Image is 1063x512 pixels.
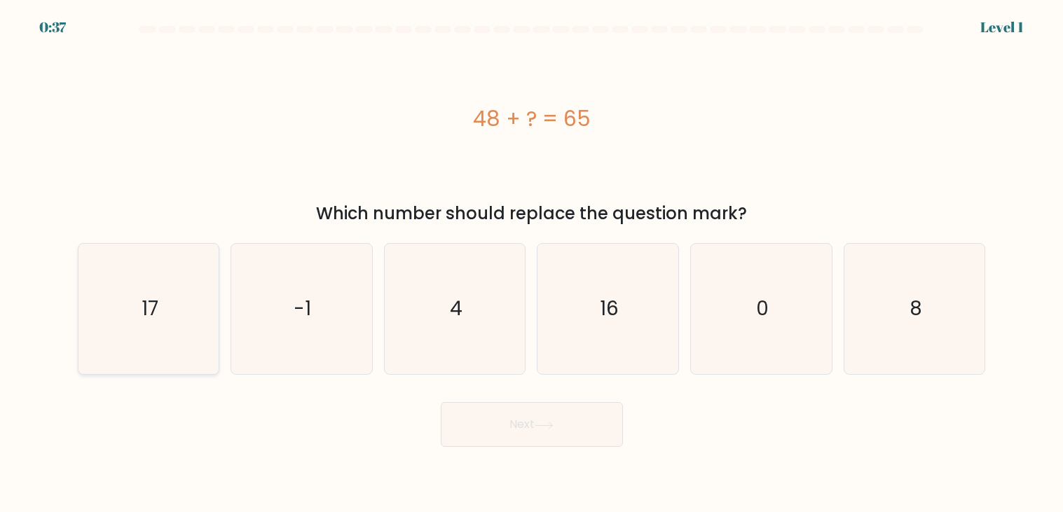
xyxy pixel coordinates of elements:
[39,17,66,38] div: 0:37
[756,296,769,323] text: 0
[450,296,462,323] text: 4
[910,296,922,323] text: 8
[78,103,986,134] div: 48 + ? = 65
[294,296,312,323] text: -1
[600,296,619,323] text: 16
[980,17,1024,38] div: Level 1
[441,402,623,447] button: Next
[86,201,978,226] div: Which number should replace the question mark?
[142,296,158,323] text: 17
